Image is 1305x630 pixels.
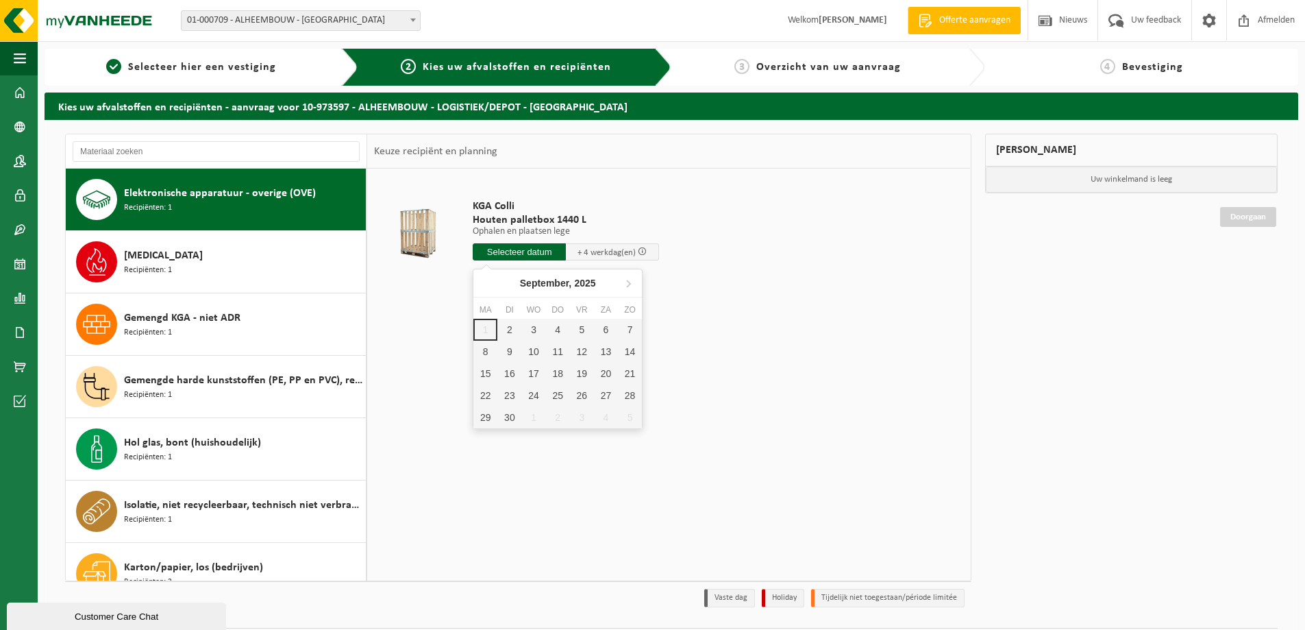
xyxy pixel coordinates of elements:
span: 2 [401,59,416,74]
div: 28 [618,385,642,407]
span: Recipiënten: 1 [124,202,172,215]
span: Selecteer hier een vestiging [128,62,276,73]
input: Selecteer datum [473,243,566,261]
button: Hol glas, bont (huishoudelijk) Recipiënten: 1 [66,418,366,481]
span: Hol glas, bont (huishoudelijk) [124,435,261,451]
div: 24 [521,385,545,407]
div: 16 [497,363,521,385]
div: 15 [473,363,497,385]
div: zo [618,303,642,317]
iframe: chat widget [7,600,229,630]
span: Elektronische apparatuur - overige (OVE) [124,185,316,202]
li: Vaste dag [704,589,755,607]
div: di [497,303,521,317]
div: 25 [546,385,570,407]
div: 10 [521,341,545,363]
li: Tijdelijk niet toegestaan/période limitée [811,589,965,607]
div: 30 [497,407,521,428]
a: 1Selecteer hier een vestiging [51,59,331,75]
div: 5 [618,407,642,428]
div: vr [570,303,594,317]
input: Materiaal zoeken [73,141,360,162]
button: [MEDICAL_DATA] Recipiënten: 1 [66,231,366,293]
strong: [PERSON_NAME] [819,15,887,25]
span: Gemengd KGA - niet ADR [124,310,240,326]
h2: Kies uw afvalstoffen en recipiënten - aanvraag voor 10-973597 - ALHEEMBOUW - LOGISTIEK/DEPOT - [G... [45,93,1298,119]
span: Recipiënten: 1 [124,264,172,277]
span: 1 [106,59,121,74]
div: 1 [521,407,545,428]
a: Doorgaan [1220,207,1276,227]
div: 14 [618,341,642,363]
div: 11 [546,341,570,363]
div: 22 [473,385,497,407]
span: Recipiënten: 1 [124,513,172,526]
div: 7 [618,319,642,341]
span: Houten palletbox 1440 L [473,213,659,227]
div: 6 [594,319,618,341]
div: [PERSON_NAME] [985,134,1278,167]
span: Recipiënten: 2 [124,576,172,589]
div: 5 [570,319,594,341]
span: Recipiënten: 1 [124,326,172,339]
span: Gemengde harde kunststoffen (PE, PP en PVC), recycleerbaar (industrieel) [124,372,362,389]
div: 27 [594,385,618,407]
div: 18 [546,363,570,385]
span: 3 [734,59,749,74]
div: 4 [546,319,570,341]
a: Offerte aanvragen [908,7,1021,34]
span: Offerte aanvragen [936,14,1014,27]
div: 21 [618,363,642,385]
i: 2025 [574,278,595,288]
div: 29 [473,407,497,428]
li: Holiday [762,589,804,607]
div: Keuze recipiënt en planning [367,134,504,169]
div: ma [473,303,497,317]
div: 20 [594,363,618,385]
span: 01-000709 - ALHEEMBOUW - OOSTNIEUWKERKE [181,10,421,31]
div: 4 [594,407,618,428]
span: [MEDICAL_DATA] [124,247,203,264]
div: 19 [570,363,594,385]
span: + 4 werkdag(en) [577,248,636,257]
button: Karton/papier, los (bedrijven) Recipiënten: 2 [66,543,366,605]
span: KGA Colli [473,199,659,213]
span: Recipiënten: 1 [124,451,172,464]
span: Recipiënten: 1 [124,389,172,402]
span: Overzicht van uw aanvraag [756,62,901,73]
span: Karton/papier, los (bedrijven) [124,559,263,576]
span: Kies uw afvalstoffen en recipiënten [423,62,611,73]
span: 4 [1100,59,1115,74]
div: za [594,303,618,317]
span: Isolatie, niet recycleerbaar, technisch niet verbrandbaar (brandbaar) [124,497,362,513]
button: Elektronische apparatuur - overige (OVE) Recipiënten: 1 [66,169,366,231]
div: do [546,303,570,317]
p: Ophalen en plaatsen lege [473,227,659,237]
p: Uw winkelmand is leeg [986,167,1278,193]
button: Isolatie, niet recycleerbaar, technisch niet verbrandbaar (brandbaar) Recipiënten: 1 [66,481,366,543]
div: 17 [521,363,545,385]
div: September, [514,272,601,294]
div: 8 [473,341,497,363]
button: Gemengd KGA - niet ADR Recipiënten: 1 [66,293,366,356]
div: 2 [497,319,521,341]
button: Gemengde harde kunststoffen (PE, PP en PVC), recycleerbaar (industrieel) Recipiënten: 1 [66,356,366,418]
div: wo [521,303,545,317]
span: 01-000709 - ALHEEMBOUW - OOSTNIEUWKERKE [182,11,420,30]
div: 23 [497,385,521,407]
div: 2 [546,407,570,428]
div: 26 [570,385,594,407]
div: 3 [570,407,594,428]
div: 12 [570,341,594,363]
div: 13 [594,341,618,363]
span: Bevestiging [1122,62,1183,73]
div: 9 [497,341,521,363]
div: 3 [521,319,545,341]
